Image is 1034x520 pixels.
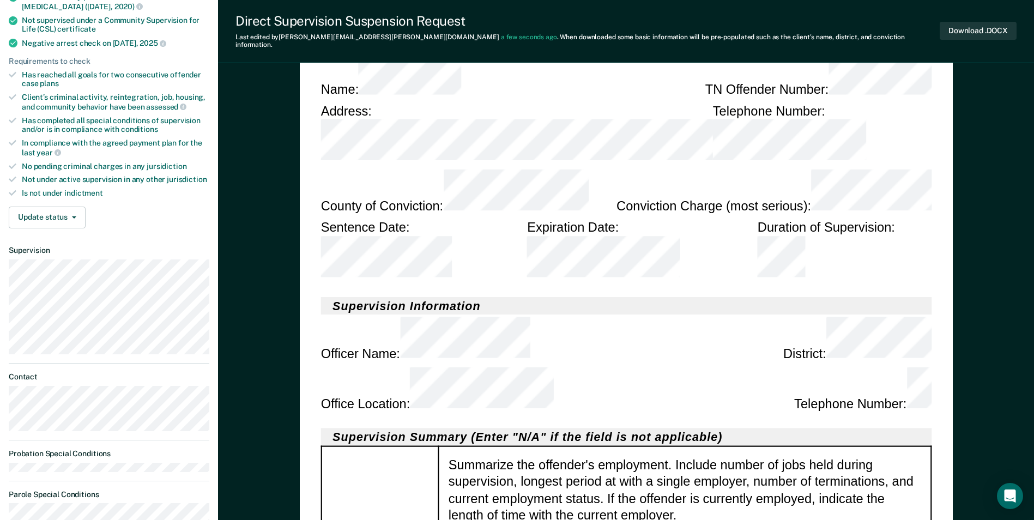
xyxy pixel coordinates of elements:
span: plans [40,79,58,88]
div: Telephone Number : [794,366,932,412]
div: TN Offender Number : [705,53,932,98]
span: year [37,148,61,157]
div: Last edited by [PERSON_NAME][EMAIL_ADDRESS][PERSON_NAME][DOMAIN_NAME] . When downloaded some basi... [235,33,940,49]
dt: Contact [9,372,209,382]
button: Update status [9,207,86,228]
div: District : [783,317,932,362]
dt: Parole Special Conditions [9,490,209,499]
div: Conviction Charge (most serious) : [616,169,932,214]
div: Is not under [22,189,209,198]
button: Download .DOCX [940,22,1017,40]
span: indictment [64,189,103,197]
div: Duration of Supervision : [758,219,932,280]
div: In compliance with the agreed payment plan for the last [22,138,209,157]
div: No pending criminal charges in any [22,162,209,171]
div: Negative arrest check on [DATE], [22,38,209,48]
span: conditions [121,125,158,134]
h2: Supervision Summary (Enter "N/A" if the field is not applicable) [321,428,932,445]
div: Not supervised under a Community Supervision for Life (CSL) [22,16,209,34]
div: Requirements to check [9,57,209,66]
div: Officer Name : [321,317,530,362]
div: Not under active supervision in any other [22,175,209,184]
div: Name : [321,53,462,98]
div: Office Location : [321,366,553,412]
span: a few seconds ago [501,33,557,41]
div: Sentence Date : [321,219,527,280]
h2: Supervision Information [321,297,932,315]
div: County of Conviction : [321,169,589,214]
div: Address : [321,102,712,164]
span: assessed [146,102,186,111]
dt: Supervision [9,246,209,255]
div: Has completed all special conditions of supervision and/or is in compliance with [22,116,209,135]
div: Expiration Date : [527,219,758,280]
div: Telephone Number : [712,102,932,164]
div: Open Intercom Messenger [997,483,1023,509]
div: Has reached all goals for two consecutive offender case [22,70,209,89]
span: jurisdiction [167,175,207,184]
span: jursidiction [147,162,186,171]
span: certificate [57,25,95,33]
div: Client’s criminal activity, reintegration, job, housing, and community behavior have been [22,93,209,111]
span: 2025 [140,39,166,47]
span: 2020) [114,2,143,11]
div: Direct Supervision Suspension Request [235,13,940,29]
dt: Probation Special Conditions [9,449,209,458]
